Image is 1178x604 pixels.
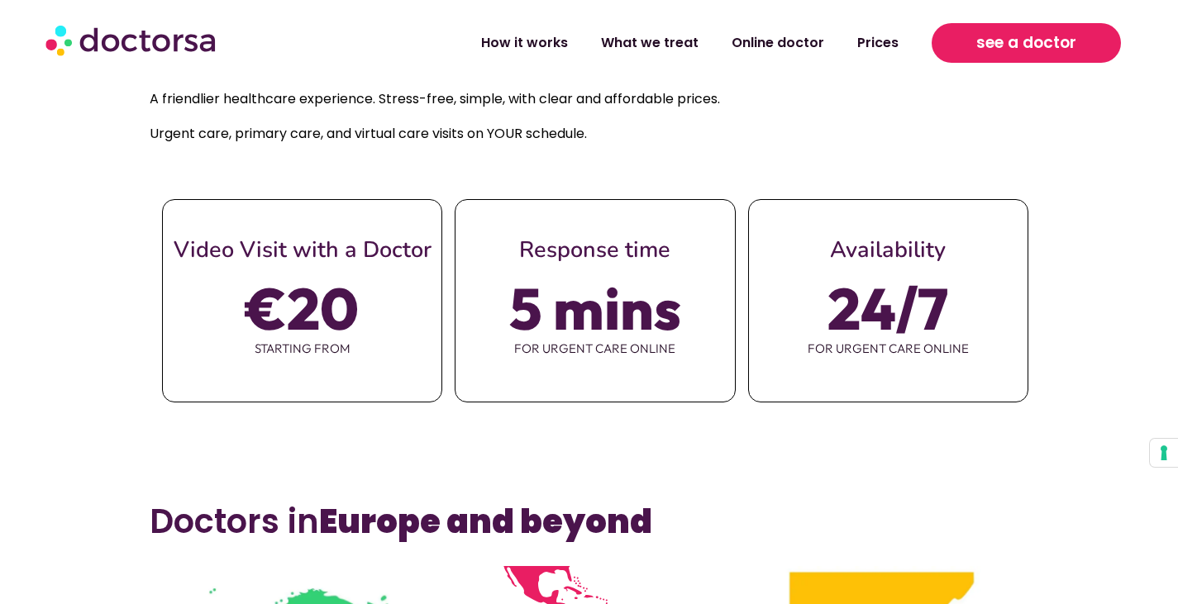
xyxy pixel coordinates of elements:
a: Prices [841,24,915,62]
span: for urgent care online [749,331,1028,366]
h3: Doctors in [150,502,1028,541]
button: Your consent preferences for tracking technologies [1150,439,1178,467]
a: What we treat [584,24,715,62]
a: see a doctor [932,23,1121,63]
p: Urgent care, primary care, and virtual care visits on YOUR schedule. [150,122,1028,145]
span: Video Visit with a Doctor [174,235,432,265]
a: Online doctor [715,24,841,62]
a: How it works [465,24,584,62]
span: 5 mins [509,285,681,331]
b: Europe and beyond [319,498,652,545]
p: A friendlier healthcare experience. Stress-free, simple, with clear and affordable prices. [150,88,1028,111]
span: starting from [163,331,441,366]
span: €20 [246,285,359,331]
span: Availability [830,235,946,265]
span: Response time [519,235,670,265]
span: for urgent care online [455,331,734,366]
span: 24/7 [827,285,948,331]
nav: Menu [312,24,915,62]
span: see a doctor [976,30,1076,56]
